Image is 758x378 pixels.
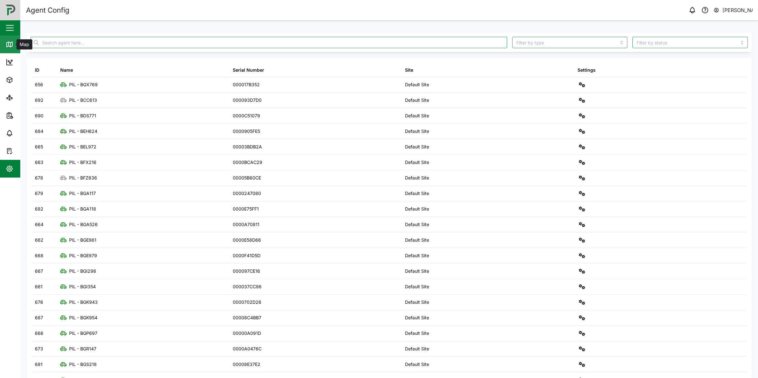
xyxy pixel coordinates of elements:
[405,205,429,212] div: Default Site
[233,345,262,352] div: 0000A0476C
[69,112,96,119] div: PIL - BDS771
[233,112,260,119] div: 0000C51079
[233,283,262,290] div: 000037CC86
[233,97,262,104] div: 000093D7D0
[35,268,43,275] div: 667
[233,190,261,197] div: 0000247080
[35,97,43,104] div: 692
[233,143,262,150] div: 00003BDB2A
[69,268,96,275] div: PIL - BGI298
[69,159,96,166] div: PIL - BFX216
[16,76,36,83] div: Assets
[405,252,429,259] div: Default Site
[35,159,43,166] div: 663
[405,237,429,244] div: Default Site
[35,345,43,352] div: 673
[233,252,260,259] div: 0000F41D5D
[35,330,43,337] div: 666
[69,283,96,290] div: PIL - BGI354
[578,67,596,74] div: Settings
[35,361,42,368] div: 681
[405,143,429,150] div: Default Site
[405,128,429,135] div: Default Site
[35,299,43,306] div: 676
[35,67,39,74] div: ID
[713,6,753,15] button: [PERSON_NAME]
[405,268,429,275] div: Default Site
[722,6,753,14] div: [PERSON_NAME]
[233,299,261,306] div: 0000702D26
[233,237,261,244] div: 0000E58D66
[233,221,259,228] div: 0000A70811
[35,128,43,135] div: 684
[233,314,261,321] div: 00008C4BB7
[3,3,17,17] img: Main Logo
[16,59,45,66] div: Dashboard
[69,330,97,337] div: PIL - BGP697
[233,67,264,74] div: Serial Number
[69,361,97,368] div: PIL - BGS218
[405,174,429,181] div: Default Site
[405,97,429,104] div: Default Site
[233,361,260,368] div: 00008E37E2
[26,5,69,16] div: Agent Config
[16,41,31,48] div: Map
[16,94,32,101] div: Sites
[233,205,259,212] div: 0000E75FF1
[69,128,97,135] div: PIL - BEH624
[233,174,261,181] div: 00005B60CE
[16,112,38,119] div: Reports
[405,221,429,228] div: Default Site
[69,221,98,228] div: PIL - BGA526
[16,130,36,137] div: Alarms
[30,37,507,48] input: Search agent here...
[405,159,429,166] div: Default Site
[405,283,429,290] div: Default Site
[69,81,98,88] div: PIL - BGX769
[405,361,429,368] div: Default Site
[233,330,261,337] div: 00000A091D
[69,97,97,104] div: PIL - BCC613
[632,37,748,48] input: Filter by status
[35,314,43,321] div: 687
[35,190,43,197] div: 679
[512,37,628,48] input: Filter by type
[69,252,97,259] div: PIL - BGE979
[405,345,429,352] div: Default Site
[233,159,262,166] div: 0000BCAC29
[16,147,34,154] div: Tasks
[233,81,260,88] div: 000017B352
[405,314,429,321] div: Default Site
[69,314,97,321] div: PIL - BGK954
[233,268,260,275] div: 000097CE16
[405,81,429,88] div: Default Site
[35,237,43,244] div: 662
[233,128,260,135] div: 0000905FE5
[69,205,96,212] div: PIL - BGA118
[35,81,43,88] div: 656
[35,205,43,212] div: 682
[405,67,413,74] div: Site
[69,143,96,150] div: PIL - BEL972
[69,345,96,352] div: PIL - BGR147
[35,283,42,290] div: 661
[35,221,43,228] div: 664
[405,299,429,306] div: Default Site
[60,67,73,74] div: Name
[69,190,96,197] div: PIL - BGA117
[69,299,98,306] div: PIL - BGK943
[35,143,43,150] div: 665
[69,237,96,244] div: PIL - BGE961
[405,330,429,337] div: Default Site
[35,252,43,259] div: 668
[405,112,429,119] div: Default Site
[69,174,97,181] div: PIL - BFZ636
[35,174,43,181] div: 678
[405,190,429,197] div: Default Site
[16,165,39,172] div: Settings
[35,112,43,119] div: 690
